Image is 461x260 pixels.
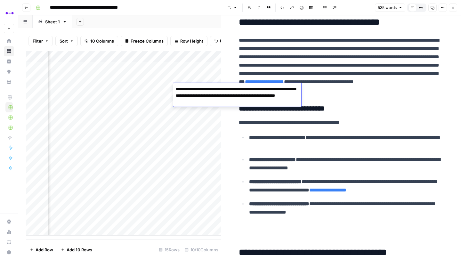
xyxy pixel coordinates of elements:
a: Learning Hub [4,237,14,247]
button: 535 words [375,4,405,12]
button: Undo [210,36,235,46]
button: Workspace: Abacum [4,5,14,21]
span: Row Height [180,38,203,44]
span: Add 10 Rows [67,247,92,253]
button: Add 10 Rows [57,245,96,255]
span: 10 Columns [90,38,114,44]
div: 10/10 Columns [182,245,221,255]
button: Freeze Columns [121,36,168,46]
a: Settings [4,216,14,227]
span: Sort [60,38,68,44]
a: Your Data [4,77,14,87]
span: Add Row [36,247,53,253]
button: Sort [55,36,78,46]
span: Freeze Columns [131,38,164,44]
a: Sheet 1 [33,15,72,28]
button: Help + Support [4,247,14,257]
a: Opportunities [4,67,14,77]
div: 15 Rows [156,245,182,255]
a: Usage [4,227,14,237]
button: Add Row [26,245,57,255]
a: Browse [4,46,14,56]
span: Filter [33,38,43,44]
img: Abacum Logo [4,7,15,19]
span: 535 words [378,5,397,11]
button: 10 Columns [80,36,118,46]
button: Filter [28,36,53,46]
button: Row Height [170,36,207,46]
div: Sheet 1 [45,19,60,25]
a: Insights [4,56,14,67]
a: Home [4,36,14,46]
